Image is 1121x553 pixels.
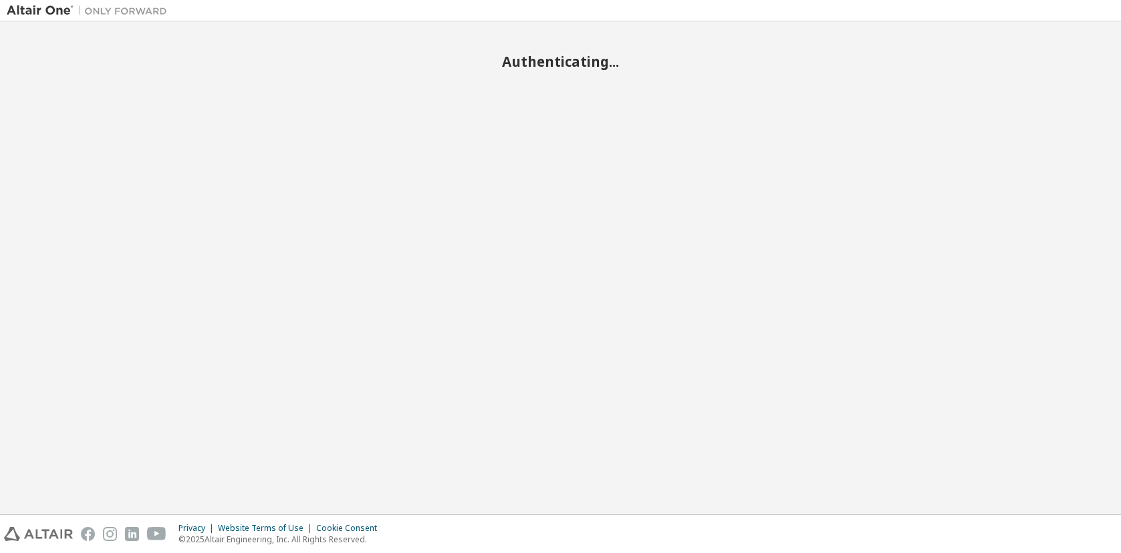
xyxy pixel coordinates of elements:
[316,523,385,534] div: Cookie Consent
[147,527,166,541] img: youtube.svg
[103,527,117,541] img: instagram.svg
[7,53,1114,70] h2: Authenticating...
[125,527,139,541] img: linkedin.svg
[218,523,316,534] div: Website Terms of Use
[4,527,73,541] img: altair_logo.svg
[178,523,218,534] div: Privacy
[7,4,174,17] img: Altair One
[178,534,385,545] p: © 2025 Altair Engineering, Inc. All Rights Reserved.
[81,527,95,541] img: facebook.svg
